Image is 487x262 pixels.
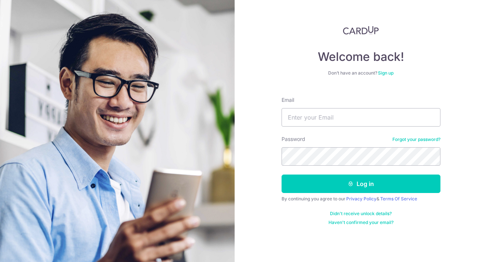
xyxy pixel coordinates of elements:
[392,137,440,142] a: Forgot your password?
[282,108,440,127] input: Enter your Email
[282,135,305,143] label: Password
[282,49,440,64] h4: Welcome back!
[328,220,394,225] a: Haven't confirmed your email?
[282,70,440,76] div: Don’t have an account?
[346,196,377,201] a: Privacy Policy
[282,196,440,202] div: By continuing you agree to our &
[378,70,394,76] a: Sign up
[343,26,379,35] img: CardUp Logo
[330,211,392,217] a: Didn't receive unlock details?
[380,196,417,201] a: Terms Of Service
[282,96,294,104] label: Email
[282,175,440,193] button: Log in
